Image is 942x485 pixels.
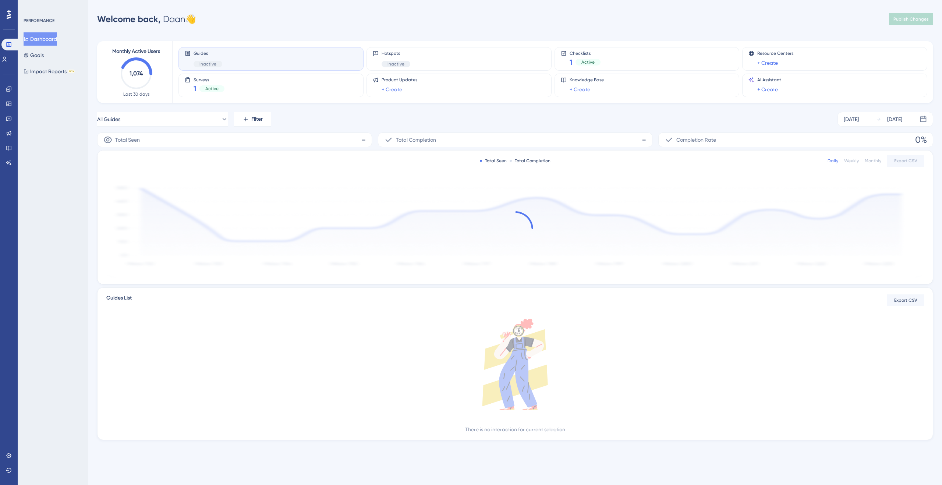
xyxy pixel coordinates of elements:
text: 1,074 [130,70,143,77]
div: Daily [828,158,838,164]
span: All Guides [97,115,120,124]
span: Monthly Active Users [112,47,160,56]
div: Weekly [844,158,859,164]
span: Publish Changes [893,16,929,22]
span: Total Seen [115,135,140,144]
button: Export CSV [887,294,924,306]
button: Dashboard [24,32,57,46]
a: + Create [757,59,778,67]
button: Impact ReportsBETA [24,65,75,78]
span: Guides [194,50,222,56]
span: 0% [915,134,927,146]
span: Active [205,86,219,92]
span: Surveys [194,77,224,82]
button: Goals [24,49,44,62]
span: Resource Centers [757,50,793,56]
div: BETA [68,70,75,73]
div: Monthly [865,158,881,164]
button: Filter [234,112,271,127]
span: Inactive [199,61,216,67]
span: AI Assistant [757,77,781,83]
span: Last 30 days [123,91,149,97]
div: [DATE] [887,115,902,124]
span: Export CSV [894,297,917,303]
div: [DATE] [844,115,859,124]
span: Welcome back, [97,14,161,24]
span: - [361,134,366,146]
span: Knowledge Base [570,77,604,83]
div: Daan 👋 [97,13,196,25]
div: PERFORMANCE [24,18,54,24]
span: Export CSV [894,158,917,164]
a: + Create [570,85,590,94]
div: Total Seen [480,158,507,164]
a: + Create [757,85,778,94]
span: Checklists [570,50,601,56]
span: Guides List [106,294,132,307]
span: Inactive [387,61,404,67]
span: 1 [570,57,573,67]
a: + Create [382,85,402,94]
span: - [642,134,646,146]
button: Publish Changes [889,13,933,25]
div: There is no interaction for current selection [465,425,565,434]
span: Filter [251,115,263,124]
span: Active [581,59,595,65]
span: Hotspots [382,50,410,56]
button: All Guides [97,112,228,127]
span: 1 [194,84,196,94]
span: Total Completion [396,135,436,144]
div: Total Completion [510,158,550,164]
span: Completion Rate [676,135,716,144]
button: Export CSV [887,155,924,167]
span: Product Updates [382,77,417,83]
